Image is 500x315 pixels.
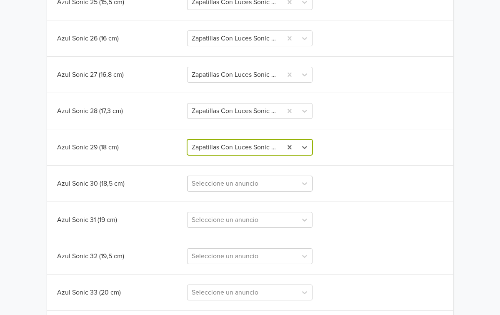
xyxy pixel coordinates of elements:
div: Azul Sonic 32 (19,5 cm) [57,251,186,261]
div: Azul Sonic 30 (18,5 cm) [57,179,186,189]
div: Azul Sonic 33 (20 cm) [57,287,186,297]
div: Azul Sonic 28 (17,3 cm) [57,106,186,116]
div: Azul Sonic 29 (18 cm) [57,142,186,152]
div: Azul Sonic 27 (16,8 cm) [57,70,186,80]
div: Azul Sonic 26 (16 cm) [57,33,186,43]
div: Azul Sonic 31 (19 cm) [57,215,186,225]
